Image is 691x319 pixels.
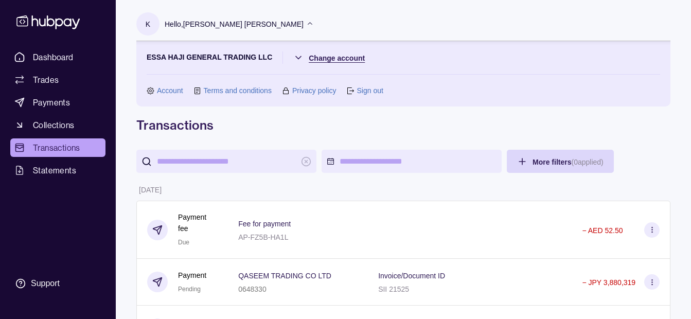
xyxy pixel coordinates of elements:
[571,158,603,166] p: ( 0 applied)
[33,119,74,131] span: Collections
[507,150,614,173] button: More filters(0applied)
[10,48,105,66] a: Dashboard
[33,51,74,63] span: Dashboard
[378,272,445,280] p: Invoice/Document ID
[582,278,635,287] p: − JPY 3,880,319
[146,19,150,30] p: K
[10,93,105,112] a: Payments
[178,286,201,293] span: Pending
[533,158,604,166] span: More filters
[293,51,365,64] button: Change account
[10,161,105,180] a: Statements
[357,85,383,96] a: Sign out
[139,186,162,194] p: [DATE]
[238,233,288,241] p: AP-FZ5B-HA1L
[238,285,267,293] p: 0648330
[157,150,296,173] input: search
[33,96,70,109] span: Payments
[10,70,105,89] a: Trades
[10,116,105,134] a: Collections
[10,138,105,157] a: Transactions
[204,85,272,96] a: Terms and conditions
[147,51,272,64] p: ESSA HAJI GENERAL TRADING LLC
[178,239,189,246] span: Due
[165,19,304,30] p: Hello, [PERSON_NAME] [PERSON_NAME]
[178,211,218,234] p: Payment fee
[10,273,105,294] a: Support
[33,164,76,176] span: Statements
[582,226,623,235] p: − AED 52.50
[178,270,206,281] p: Payment
[33,141,80,154] span: Transactions
[157,85,183,96] a: Account
[309,54,365,62] span: Change account
[292,85,336,96] a: Privacy policy
[238,272,331,280] p: QASEEM TRADING CO LTD
[31,278,60,289] div: Support
[136,117,670,133] h1: Transactions
[238,220,291,228] p: Fee for payment
[33,74,59,86] span: Trades
[378,285,409,293] p: SII 21525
